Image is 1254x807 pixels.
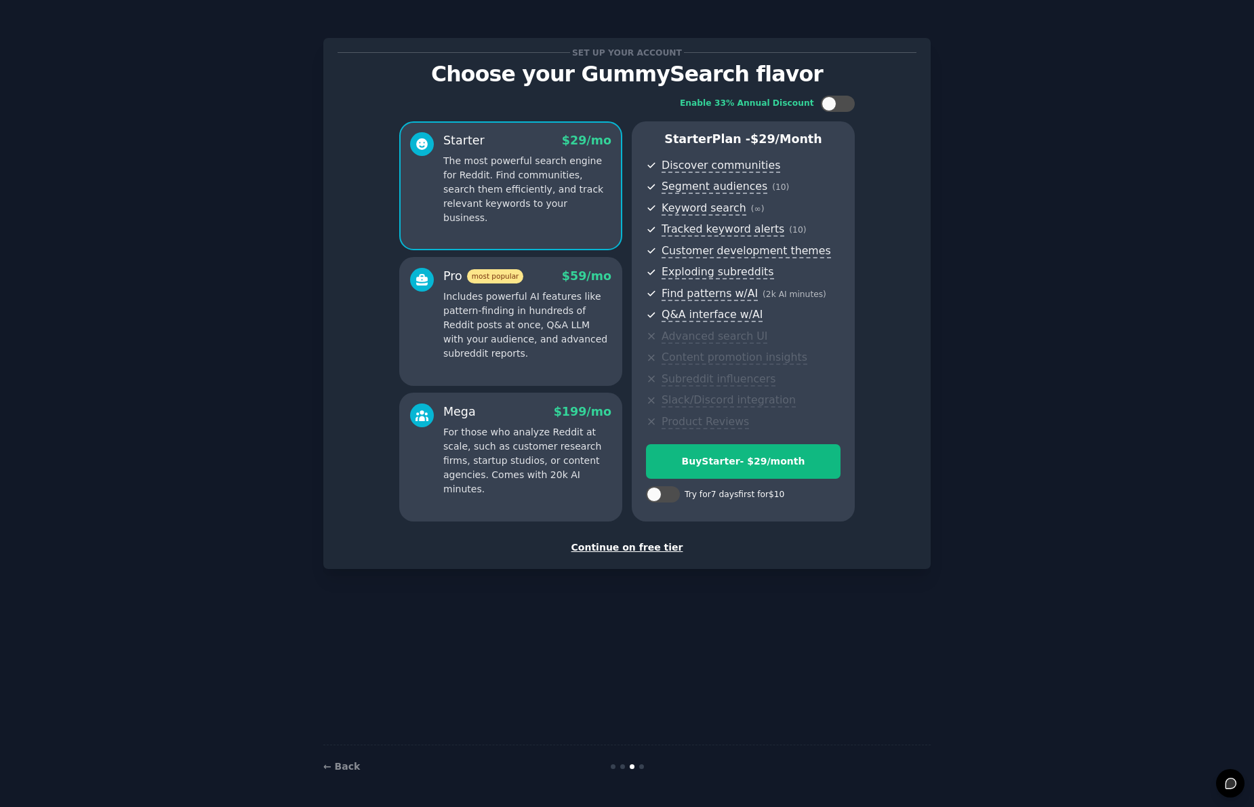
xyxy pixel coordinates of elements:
span: Keyword search [662,201,746,216]
span: Subreddit influencers [662,372,775,387]
button: BuyStarter- $29/month [646,444,841,479]
span: ( ∞ ) [751,204,765,214]
span: ( 10 ) [772,182,789,192]
span: Slack/Discord integration [662,393,796,408]
span: Find patterns w/AI [662,287,758,301]
div: Try for 7 days first for $10 [685,489,784,501]
span: Segment audiences [662,180,767,194]
a: ← Back [323,761,360,772]
div: Starter [443,132,485,149]
div: Buy Starter - $ 29 /month [647,454,840,469]
span: Customer development themes [662,244,831,258]
span: $ 29 /month [750,132,822,146]
span: Exploding subreddits [662,265,773,279]
p: The most powerful search engine for Reddit. Find communities, search them efficiently, and track ... [443,154,611,225]
div: Continue on free tier [338,540,916,555]
span: Content promotion insights [662,351,807,365]
p: Includes powerful AI features like pattern-finding in hundreds of Reddit posts at once, Q&A LLM w... [443,290,611,361]
p: Choose your GummySearch flavor [338,62,916,86]
span: $ 59 /mo [562,269,611,283]
span: ( 2k AI minutes ) [763,290,826,299]
p: Starter Plan - [646,131,841,148]
div: Mega [443,403,476,420]
span: $ 199 /mo [554,405,611,418]
div: Pro [443,268,523,285]
span: Product Reviews [662,415,749,429]
span: Discover communities [662,159,780,173]
div: Enable 33% Annual Discount [680,98,814,110]
span: Set up your account [570,45,685,60]
span: Q&A interface w/AI [662,308,763,322]
span: ( 10 ) [789,225,806,235]
span: $ 29 /mo [562,134,611,147]
span: Advanced search UI [662,330,767,344]
span: most popular [467,269,524,283]
p: For those who analyze Reddit at scale, such as customer research firms, startup studios, or conte... [443,425,611,496]
span: Tracked keyword alerts [662,222,784,237]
